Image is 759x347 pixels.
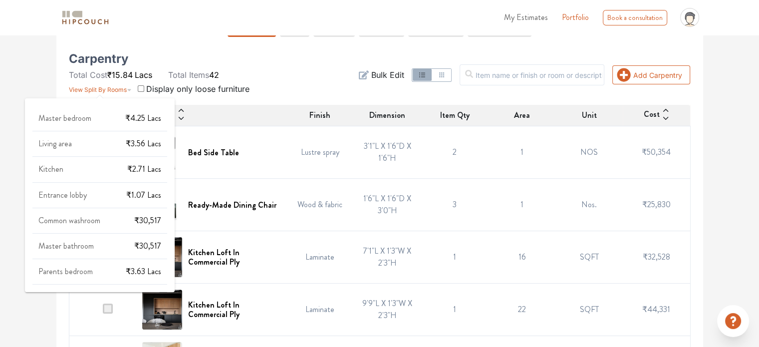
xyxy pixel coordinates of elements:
h5: Carpentry [69,55,128,63]
td: Nos. [555,179,623,231]
td: SQFT [555,284,623,336]
img: logo-horizontal.svg [60,9,110,26]
span: ₹4.25 [125,112,145,124]
span: Lacs [147,112,161,124]
span: Master bathroom [38,240,94,252]
span: Lacs [147,189,161,201]
span: Total Items [168,70,209,80]
td: Laminate [286,231,354,284]
td: Wood & fabric [286,179,354,231]
span: My Estimates [504,11,548,23]
a: Portfolio [562,11,589,23]
h6: Kitchen Loft In Commercial Ply [188,248,280,267]
span: Item Qty [440,109,470,121]
span: Kitchen [38,163,63,175]
h6: Kitchen Loft In Commercial Ply [188,300,280,319]
span: Bulk Edit [371,69,404,81]
span: Parents bedroom [38,266,93,277]
span: Master bedroom [38,112,91,124]
td: 1 [421,231,489,284]
span: Lacs [147,138,161,149]
button: Bulk Edit [359,69,404,81]
span: ₹32,528 [643,251,670,263]
span: ₹30,517 [134,215,161,226]
button: Add Carpentry [612,65,690,84]
span: logo-horizontal.svg [60,6,110,29]
span: ₹44,331 [642,304,670,315]
td: 1 [488,179,555,231]
span: ₹25,830 [642,199,671,210]
span: Unit [582,109,597,121]
td: Lustre spray [286,126,354,179]
span: Lacs [147,163,161,175]
span: Lacs [135,70,152,80]
span: View Split By Rooms [69,86,127,93]
span: ₹15.84 [107,70,133,80]
span: Area [514,109,530,121]
span: Cost [644,108,660,122]
span: ₹50,354 [642,146,671,158]
li: 42 [168,69,219,81]
input: Item name or finish or room or description [460,64,604,85]
span: Finish [309,109,330,121]
td: 9'9"L X 1'3"W X 2'3"H [354,284,421,336]
td: 16 [488,231,555,284]
span: ₹30,517 [134,240,161,252]
td: SQFT [555,231,623,284]
span: ₹1.07 [126,189,145,201]
td: NOS [555,126,623,179]
span: Entrance lobby [38,189,87,201]
td: Laminate [286,284,354,336]
button: View Split By Rooms [69,81,132,95]
span: Display only loose furniture [146,84,250,94]
td: 22 [488,284,555,336]
td: 3'1"L X 1'6"D X 1'6"H [354,126,421,179]
td: 3 [421,179,489,231]
span: Lacs [147,266,161,277]
h6: Ready-Made Dining Chair [188,200,276,210]
td: 1 [421,284,489,336]
td: 1'6"L X 1'6"D X 3'0"H [354,179,421,231]
h6: Bed Side Table [188,148,239,157]
span: ₹2.71 [127,163,145,175]
span: Total Cost [69,70,107,80]
span: Dimension [369,109,405,121]
span: ₹3.56 [126,138,145,149]
td: 7'1"L X 1'3"W X 2'3"H [354,231,421,284]
div: Book a consultation [603,10,667,25]
td: 1 [488,126,555,179]
span: Living area [38,138,72,149]
span: ₹3.63 [126,266,145,277]
span: Common washroom [38,215,100,226]
td: 2 [421,126,489,179]
img: Kitchen Loft In Commercial Ply [142,290,182,330]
